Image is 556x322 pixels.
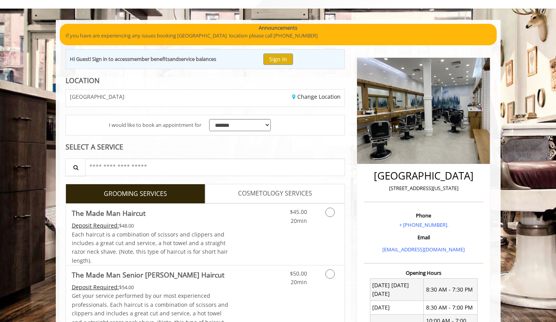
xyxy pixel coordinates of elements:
[179,55,216,62] b: service balances
[238,189,312,199] span: COSMETOLOGY SERVICES
[292,93,341,100] a: Change Location
[130,55,170,62] b: member benefits
[72,222,119,229] span: This service needs some Advance to be paid before we block your appointment
[259,24,297,32] b: Announcements
[72,269,224,280] b: The Made Man Senior [PERSON_NAME] Haircut
[263,53,293,65] button: Sign In
[72,208,146,219] b: The Made Man Haircut
[66,32,491,40] p: If you have are experiencing any issues booking [GEOGRAPHIC_DATA] location please call [PHONE_NUM...
[399,221,448,228] a: + [PHONE_NUMBER].
[366,235,481,240] h3: Email
[364,270,483,276] h3: Opening Hours
[290,208,307,215] span: $45.00
[382,246,465,253] a: [EMAIL_ADDRESS][DOMAIN_NAME]
[66,143,345,151] div: SELECT A SERVICE
[424,279,478,301] td: 8:30 AM - 7:30 PM
[72,283,119,291] span: This service needs some Advance to be paid before we block your appointment
[72,231,228,264] span: Each haircut is a combination of scissors and clippers and includes a great cut and service, a ho...
[72,283,229,292] div: $54.00
[70,94,124,100] span: [GEOGRAPHIC_DATA]
[72,221,229,230] div: $48.00
[370,301,424,314] td: [DATE]
[109,121,201,129] span: I would like to book an appointment for
[366,184,481,192] p: [STREET_ADDRESS][US_STATE]
[366,213,481,218] h3: Phone
[291,278,307,286] span: 20min
[290,270,307,277] span: $50.00
[65,158,85,176] button: Service Search
[70,55,216,63] div: Hi Guest! Sign in to access and
[104,189,167,199] span: GROOMING SERVICES
[366,170,481,181] h2: [GEOGRAPHIC_DATA]
[291,217,307,224] span: 20min
[424,301,478,314] td: 8:30 AM - 7:00 PM
[370,279,424,301] td: [DATE] [DATE] [DATE]
[66,76,99,85] b: LOCATION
